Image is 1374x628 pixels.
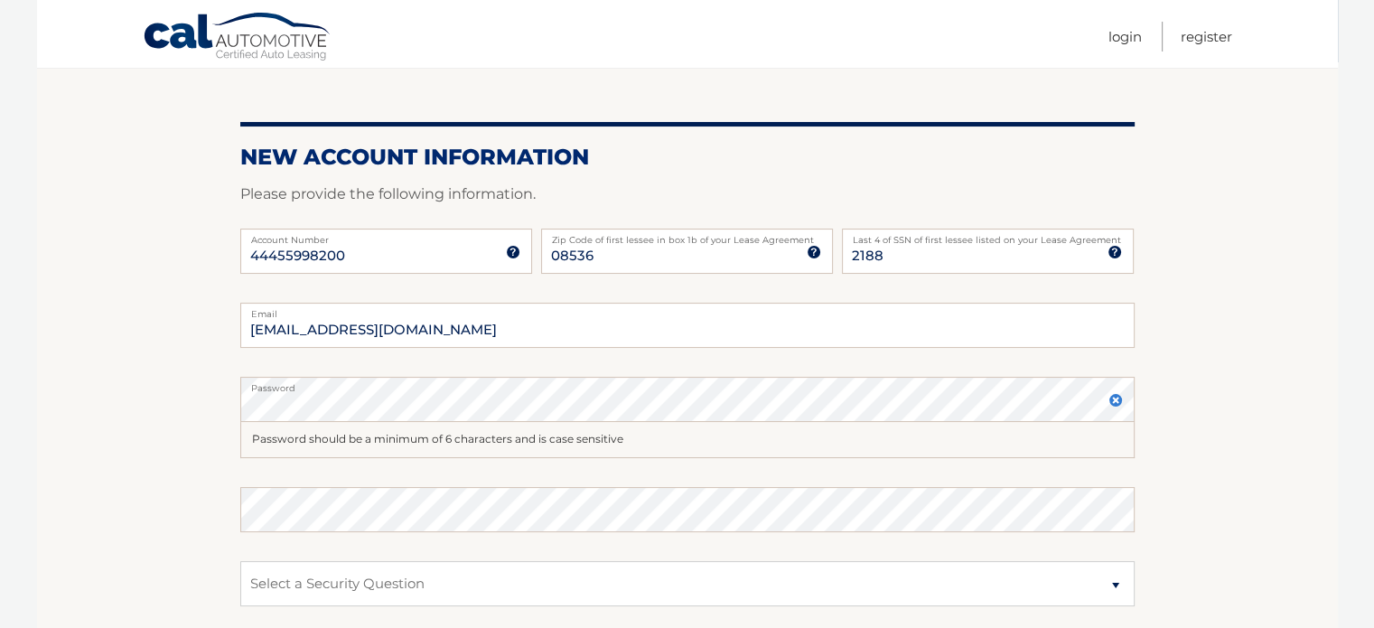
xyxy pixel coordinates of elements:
label: Zip Code of first lessee in box 1b of your Lease Agreement [541,229,833,243]
img: tooltip.svg [807,245,821,259]
a: Register [1181,22,1232,52]
input: Email [240,303,1135,348]
label: Password [240,377,1135,391]
a: Login [1108,22,1142,52]
label: Last 4 of SSN of first lessee listed on your Lease Agreement [842,229,1134,243]
input: Zip Code [541,229,833,274]
a: Cal Automotive [143,12,332,64]
label: Email [240,303,1135,317]
div: Password should be a minimum of 6 characters and is case sensitive [240,422,1135,458]
img: tooltip.svg [1108,245,1122,259]
img: close.svg [1108,393,1123,408]
h2: New Account Information [240,144,1135,171]
label: Account Number [240,229,532,243]
img: tooltip.svg [506,245,520,259]
p: Please provide the following information. [240,182,1135,207]
input: Account Number [240,229,532,274]
input: SSN or EIN (last 4 digits only) [842,229,1134,274]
